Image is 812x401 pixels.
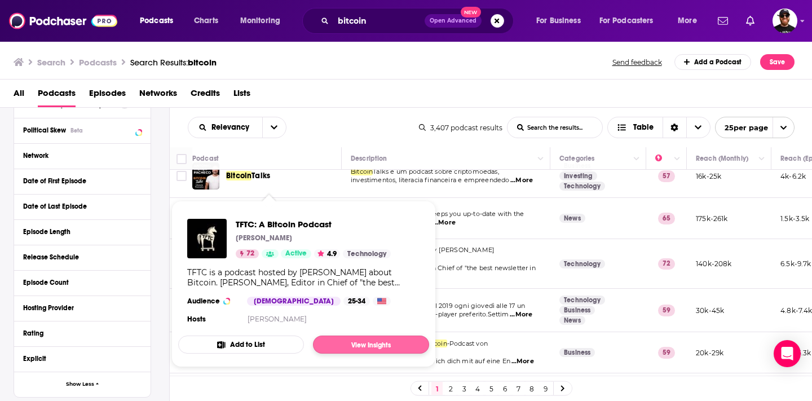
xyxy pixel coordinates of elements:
[187,219,227,258] img: TFTC: A Bitcoin Podcast
[70,127,83,134] div: Beta
[194,13,218,29] span: Charts
[536,13,581,29] span: For Business
[192,152,219,165] div: Podcast
[130,57,217,68] div: Search Results:
[696,259,732,268] p: 140k-208k
[528,12,595,30] button: open menu
[23,148,142,162] button: Network
[716,119,768,136] span: 25 per page
[211,124,253,131] span: Relevancy
[425,340,447,347] span: Bitcoin
[511,357,534,366] span: ...More
[599,13,654,29] span: For Podcasters
[742,11,759,30] a: Show notifications dropdown
[23,253,134,261] div: Release Schedule
[559,348,595,357] a: Business
[191,84,220,107] a: Credits
[678,13,697,29] span: More
[592,12,670,30] button: open menu
[23,202,134,210] div: Date of Last Episode
[38,84,76,107] a: Podcasts
[139,84,177,107] a: Networks
[670,12,711,30] button: open menu
[658,305,675,316] p: 59
[445,382,456,395] a: 2
[343,249,391,258] a: Technology
[23,326,142,340] button: Rating
[559,214,585,223] a: News
[23,174,142,188] button: Date of First Episode
[23,355,134,363] div: Explicit
[510,310,532,319] span: ...More
[713,11,732,30] a: Show notifications dropdown
[472,382,483,395] a: 4
[333,12,425,30] input: Search podcasts, credits, & more...
[285,248,307,259] span: Active
[655,152,671,165] div: Power Score
[559,171,597,180] a: Investing
[674,54,752,70] a: Add a Podcast
[14,84,24,107] a: All
[755,152,769,166] button: Column Actions
[23,123,142,137] button: Political SkewBeta
[534,152,548,166] button: Column Actions
[559,182,605,191] a: Technology
[188,117,286,138] h2: Choose List sort
[262,117,286,138] button: open menu
[187,315,206,324] h4: Hosts
[559,296,605,305] a: Technology
[9,10,117,32] a: Podchaser - Follow, Share and Rate Podcasts
[23,126,66,134] span: Political Skew
[281,249,311,258] a: Active
[351,264,536,281] span: [PERSON_NAME], Editor in Chief of "the best newsletter in Bit
[236,219,391,230] a: TFTC: A Bitcoin Podcast
[780,171,806,181] p: 4k-6.2k
[559,306,595,315] a: Business
[188,124,262,131] button: open menu
[343,297,370,306] div: 25-34
[658,170,675,182] p: 57
[37,57,65,68] h3: Search
[23,199,142,213] button: Date of Last Episode
[251,171,270,180] span: Talks
[187,267,420,288] div: TFTC is a podcast hosted by [PERSON_NAME] about Bitcoin. [PERSON_NAME], Editor in Chief of "the b...
[461,7,481,17] span: New
[607,117,710,138] button: Choose View
[773,8,797,33] button: Show profile menu
[187,297,238,306] h3: Audience
[780,259,811,268] p: 6.5k-9.7k
[780,214,810,223] p: 1.5k-3.5k
[23,304,134,312] div: Hosting Provider
[313,336,429,354] a: View Insights
[540,382,551,395] a: 9
[188,57,217,68] span: bitcoin
[419,124,502,132] div: 3,407 podcast results
[773,8,797,33] img: User Profile
[373,168,499,175] span: Talks é um podcast sobre criptomoedas,
[430,18,476,24] span: Open Advanced
[23,224,142,239] button: Episode Length
[663,117,686,138] div: Sort Direction
[510,176,533,185] span: ...More
[377,302,525,310] span: podcast italiano.Dal 2019 ogni giovedì alle 17 un
[130,57,217,68] a: Search Results:bitcoin
[780,348,811,358] p: 3.3k-5.3k
[248,315,307,323] a: [PERSON_NAME]
[774,340,801,367] div: Open Intercom Messenger
[236,233,292,243] p: [PERSON_NAME]
[351,152,387,165] div: Description
[132,12,188,30] button: open menu
[23,279,134,287] div: Episode Count
[658,213,675,224] p: 65
[513,382,524,395] a: 7
[233,84,250,107] a: Lists
[89,84,126,107] a: Episodes
[140,13,173,29] span: Podcasts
